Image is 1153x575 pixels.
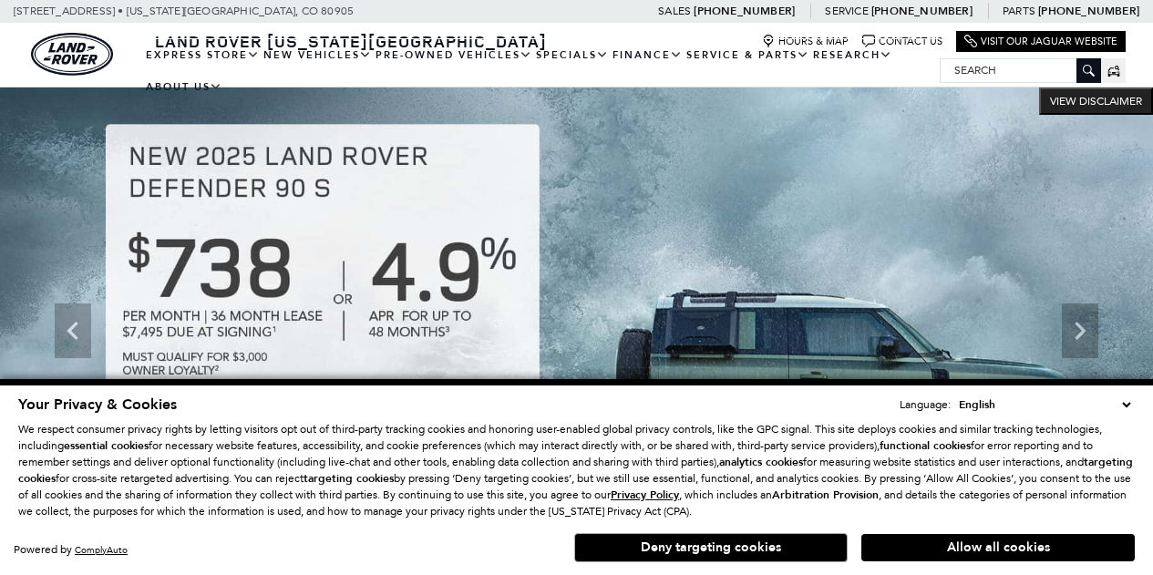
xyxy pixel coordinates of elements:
[304,471,394,486] strong: targeting cookies
[772,488,879,502] strong: Arbitration Provision
[1050,94,1142,108] span: VIEW DISCLAIMER
[534,39,611,71] a: Specials
[144,39,262,71] a: EXPRESS STORE
[719,455,803,469] strong: analytics cookies
[1062,303,1098,358] div: Next
[611,39,685,71] a: Finance
[14,544,128,556] div: Powered by
[155,30,547,52] span: Land Rover [US_STATE][GEOGRAPHIC_DATA]
[685,39,811,71] a: Service & Parts
[825,5,868,17] span: Service
[1039,87,1153,115] button: VIEW DISCLAIMER
[574,533,848,562] button: Deny targeting cookies
[862,35,942,48] a: Contact Us
[31,33,113,76] img: Land Rover
[55,303,91,358] div: Previous
[31,33,113,76] a: land-rover
[880,438,971,453] strong: functional cookies
[64,438,149,453] strong: essential cookies
[144,39,940,103] nav: Main Navigation
[871,4,973,18] a: [PHONE_NUMBER]
[144,30,558,52] a: Land Rover [US_STATE][GEOGRAPHIC_DATA]
[262,39,374,71] a: New Vehicles
[18,395,177,415] span: Your Privacy & Cookies
[900,399,951,410] div: Language:
[954,395,1135,414] select: Language Select
[1003,5,1035,17] span: Parts
[14,5,354,17] a: [STREET_ADDRESS] • [US_STATE][GEOGRAPHIC_DATA], CO 80905
[941,59,1100,81] input: Search
[811,39,894,71] a: Research
[144,71,224,103] a: About Us
[762,35,849,48] a: Hours & Map
[1038,4,1139,18] a: [PHONE_NUMBER]
[964,35,1117,48] a: Visit Our Jaguar Website
[658,5,691,17] span: Sales
[611,488,679,501] a: Privacy Policy
[75,544,128,556] a: ComplyAuto
[861,534,1135,561] button: Allow all cookies
[18,421,1135,519] p: We respect consumer privacy rights by letting visitors opt out of third-party tracking cookies an...
[611,488,679,502] u: Privacy Policy
[374,39,534,71] a: Pre-Owned Vehicles
[694,4,795,18] a: [PHONE_NUMBER]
